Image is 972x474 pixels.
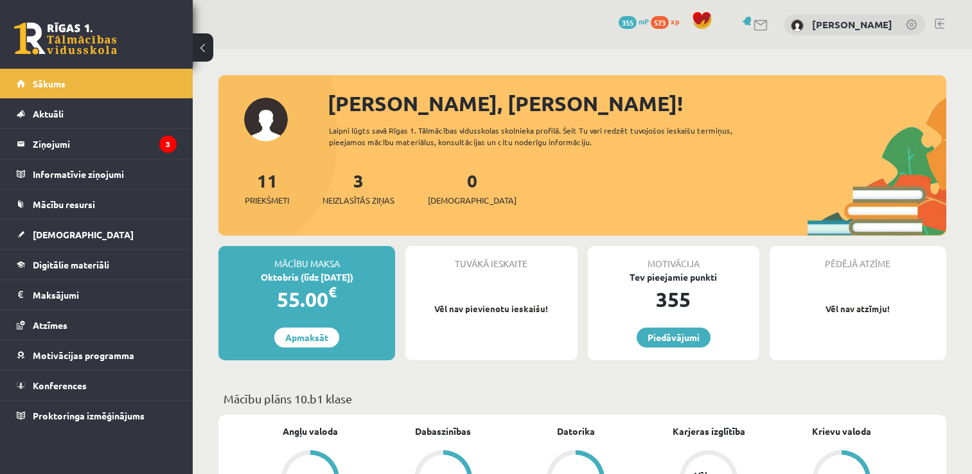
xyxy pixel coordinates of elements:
[812,425,871,438] a: Krievu valoda
[619,16,637,29] span: 355
[33,319,67,331] span: Atzīmes
[245,194,289,207] span: Priekšmeti
[415,425,471,438] a: Dabaszinības
[588,270,759,284] div: Tev pieejamie punkti
[245,169,289,207] a: 11Priekšmeti
[17,189,177,219] a: Mācību resursi
[218,270,395,284] div: Oktobris (līdz [DATE])
[412,303,570,315] p: Vēl nav pievienotu ieskaišu!
[33,108,64,119] span: Aktuāli
[639,16,649,26] span: mP
[588,246,759,270] div: Motivācija
[588,284,759,315] div: 355
[619,16,649,26] a: 355 mP
[218,246,395,270] div: Mācību maksa
[428,169,517,207] a: 0[DEMOGRAPHIC_DATA]
[17,99,177,128] a: Aktuāli
[17,129,177,159] a: Ziņojumi3
[673,425,745,438] a: Karjeras izglītība
[33,78,66,89] span: Sākums
[637,328,711,347] a: Piedāvājumi
[17,250,177,279] a: Digitālie materiāli
[405,246,577,270] div: Tuvākā ieskaite
[33,380,87,391] span: Konferences
[17,220,177,249] a: [DEMOGRAPHIC_DATA]
[33,349,134,361] span: Motivācijas programma
[283,425,338,438] a: Angļu valoda
[328,88,946,119] div: [PERSON_NAME], [PERSON_NAME]!
[33,198,95,210] span: Mācību resursi
[17,340,177,370] a: Motivācijas programma
[17,159,177,189] a: Informatīvie ziņojumi
[218,284,395,315] div: 55.00
[33,280,177,310] legend: Maksājumi
[14,22,117,55] a: Rīgas 1. Tālmācības vidusskola
[557,425,595,438] a: Datorika
[791,19,804,32] img: Andris Anžans
[33,229,134,240] span: [DEMOGRAPHIC_DATA]
[33,159,177,189] legend: Informatīvie ziņojumi
[33,259,109,270] span: Digitālie materiāli
[33,410,145,421] span: Proktoringa izmēģinājums
[329,125,766,148] div: Laipni lūgts savā Rīgas 1. Tālmācības vidusskolas skolnieka profilā. Šeit Tu vari redzēt tuvojošo...
[274,328,339,347] a: Apmaksāt
[17,310,177,340] a: Atzīmes
[671,16,679,26] span: xp
[17,401,177,430] a: Proktoringa izmēģinājums
[323,169,394,207] a: 3Neizlasītās ziņas
[812,18,892,31] a: [PERSON_NAME]
[770,246,946,270] div: Pēdējā atzīme
[328,283,337,301] span: €
[17,69,177,98] a: Sākums
[224,390,941,407] p: Mācību plāns 10.b1 klase
[323,194,394,207] span: Neizlasītās ziņas
[17,280,177,310] a: Maksājumi
[651,16,669,29] span: 573
[651,16,685,26] a: 573 xp
[159,136,177,153] i: 3
[17,371,177,400] a: Konferences
[776,303,940,315] p: Vēl nav atzīmju!
[428,194,517,207] span: [DEMOGRAPHIC_DATA]
[33,129,177,159] legend: Ziņojumi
